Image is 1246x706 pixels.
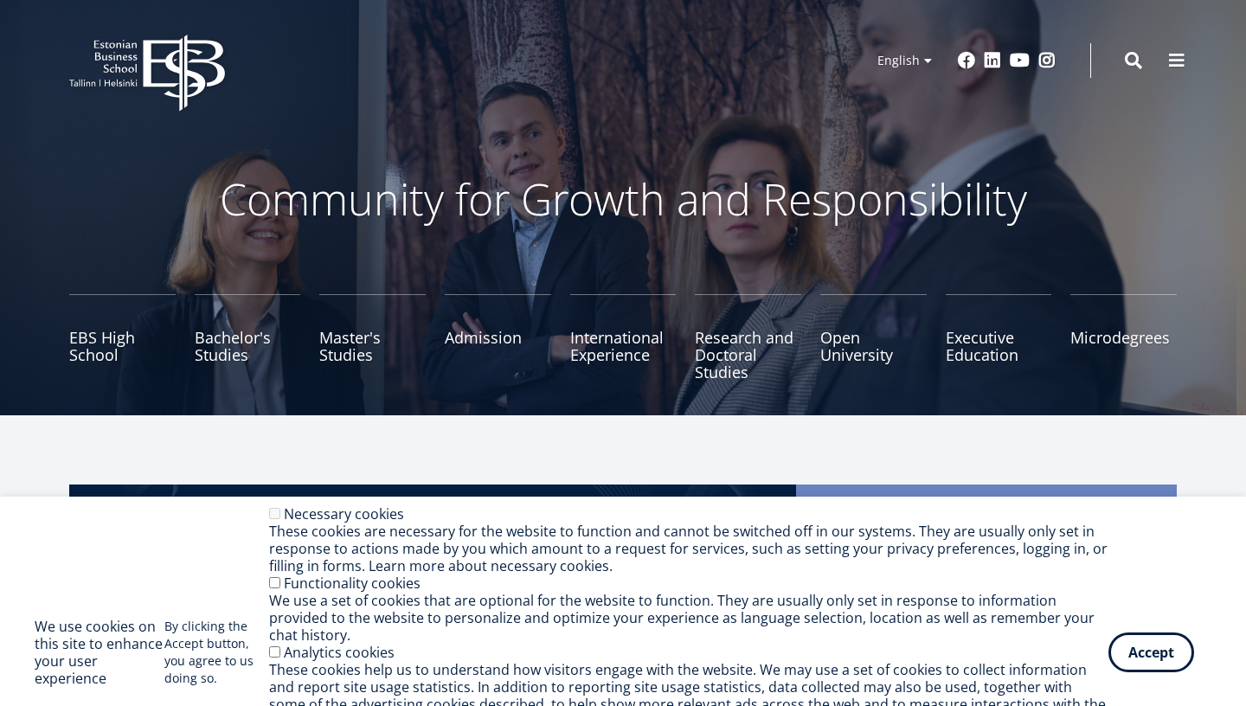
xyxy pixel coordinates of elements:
a: International Experience [570,294,677,381]
p: By clicking the Accept button, you agree to us doing so. [164,618,270,687]
a: Youtube [1010,52,1030,69]
a: Open University [820,294,927,381]
a: Master's Studies [319,294,426,381]
a: Executive Education [946,294,1052,381]
label: Functionality cookies [284,574,421,593]
a: Microdegrees [1070,294,1177,381]
div: We use a set of cookies that are optional for the website to function. They are usually only set ... [269,592,1108,644]
p: Community for Growth and Responsibility [164,173,1082,225]
label: Necessary cookies [284,504,404,523]
a: Linkedin [984,52,1001,69]
a: Research and Doctoral Studies [695,294,801,381]
a: Admission [445,294,551,381]
a: Bachelor's Studies [195,294,301,381]
a: Facebook [958,52,975,69]
label: Analytics cookies [284,643,395,662]
a: EBS High School [69,294,176,381]
div: These cookies are necessary for the website to function and cannot be switched off in our systems... [269,523,1108,574]
a: Instagram [1038,52,1056,69]
h2: We use cookies on this site to enhance your user experience [35,618,164,687]
button: Accept [1108,632,1194,672]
